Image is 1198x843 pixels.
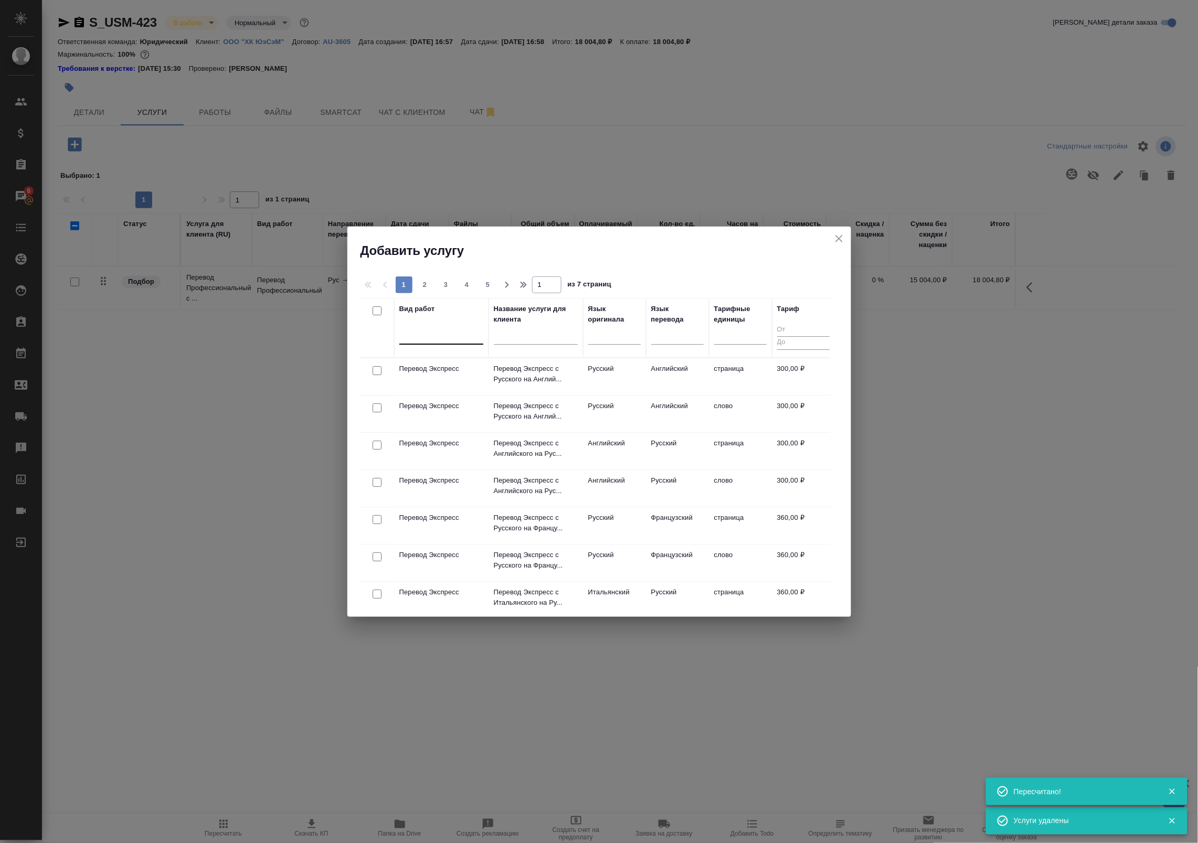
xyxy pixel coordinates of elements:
[646,433,709,469] td: Русский
[494,438,578,459] p: Перевод Экспресс с Английского на Рус...
[494,587,578,608] p: Перевод Экспресс с Итальянского на Ру...
[772,396,835,432] td: 300,00 ₽
[583,358,646,395] td: Русский
[709,582,772,618] td: страница
[583,545,646,581] td: Русский
[714,304,767,325] div: Тарифные единицы
[568,278,612,293] span: из 7 страниц
[583,433,646,469] td: Английский
[399,587,483,597] p: Перевод Экспресс
[646,358,709,395] td: Английский
[399,550,483,560] p: Перевод Экспресс
[399,364,483,374] p: Перевод Экспресс
[709,470,772,507] td: слово
[459,280,475,290] span: 4
[399,475,483,486] p: Перевод Экспресс
[494,513,578,533] p: Перевод Экспресс с Русского на Францу...
[646,470,709,507] td: Русский
[772,507,835,544] td: 360,00 ₽
[831,231,847,247] button: close
[494,304,578,325] div: Название услуги для клиента
[399,438,483,449] p: Перевод Экспресс
[651,304,704,325] div: Язык перевода
[417,276,433,293] button: 2
[1014,816,1152,826] div: Услуги удалены
[777,336,830,349] input: До
[399,401,483,411] p: Перевод Экспресс
[709,396,772,432] td: слово
[494,364,578,385] p: Перевод Экспресс с Русского на Англий...
[583,582,646,618] td: Итальянский
[777,324,830,337] input: От
[709,358,772,395] td: страница
[646,582,709,618] td: Русский
[588,304,641,325] div: Язык оригинала
[1014,786,1152,797] div: Пересчитано!
[494,550,578,571] p: Перевод Экспресс с Русского на Францу...
[480,280,496,290] span: 5
[772,545,835,581] td: 360,00 ₽
[772,470,835,507] td: 300,00 ₽
[480,276,496,293] button: 5
[772,433,835,469] td: 300,00 ₽
[399,304,435,314] div: Вид работ
[494,401,578,422] p: Перевод Экспресс с Русского на Англий...
[772,582,835,618] td: 360,00 ₽
[709,507,772,544] td: страница
[361,242,851,259] h2: Добавить услугу
[438,280,454,290] span: 3
[583,396,646,432] td: Русский
[646,507,709,544] td: Французский
[1161,787,1183,796] button: Закрыть
[777,304,800,314] div: Тариф
[494,475,578,496] p: Перевод Экспресс с Английского на Рус...
[772,358,835,395] td: 300,00 ₽
[1161,816,1183,826] button: Закрыть
[438,276,454,293] button: 3
[417,280,433,290] span: 2
[646,396,709,432] td: Английский
[583,507,646,544] td: Русский
[459,276,475,293] button: 4
[709,545,772,581] td: слово
[583,470,646,507] td: Английский
[399,513,483,523] p: Перевод Экспресс
[709,433,772,469] td: страница
[646,545,709,581] td: Французский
